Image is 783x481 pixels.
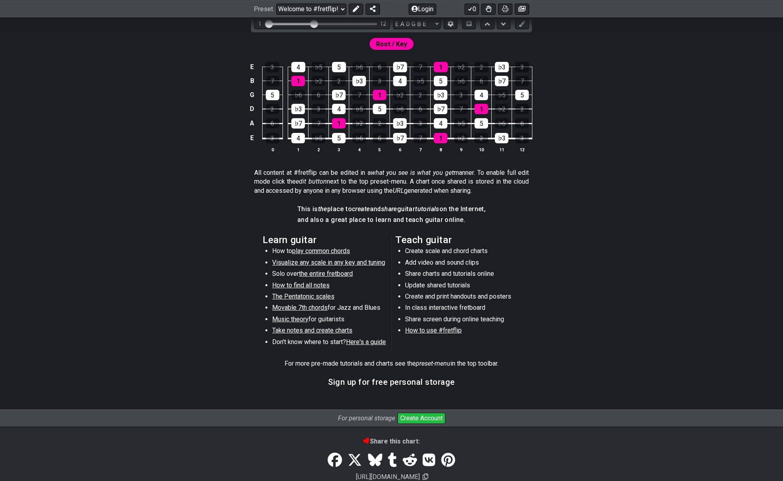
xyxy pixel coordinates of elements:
[515,18,529,29] button: First click edit preset to enable marker editing
[349,145,370,154] th: 4
[376,38,407,50] span: First enable full edit mode to edit
[471,145,492,154] th: 10
[272,304,328,311] span: Movable 7th chords
[413,62,427,72] div: 7
[454,62,468,72] div: ♭2
[495,90,508,100] div: ♭5
[328,378,455,386] h3: Sign up for free personal storage
[393,133,407,143] div: ♭7
[515,62,529,72] div: 3
[352,76,366,86] div: ♭3
[480,18,494,29] button: Move up
[352,90,366,100] div: 7
[385,449,400,471] a: Tumblr
[291,104,305,114] div: ♭3
[247,74,257,88] td: B
[266,76,279,86] div: 7
[475,104,488,114] div: 1
[498,3,512,14] button: Print
[423,473,428,481] span: Copy url to clipboard
[462,18,476,29] button: Toggle horizontal chord view
[481,3,496,14] button: Toggle Dexterity for all fretkits
[515,104,529,114] div: 2
[444,18,457,29] button: Edit Tuning
[515,76,529,86] div: 7
[272,259,385,266] span: Visualize any scale in any key and tuning
[265,62,279,72] div: 3
[415,205,439,213] em: tutorials
[410,145,431,154] th: 7
[380,20,386,27] div: 12
[405,281,519,292] li: Update shared tutorials
[373,76,386,86] div: 3
[495,76,508,86] div: ♭7
[291,118,305,129] div: ♭7
[285,359,498,368] p: For more pre-made tutorials and charts see the in the top toolbar.
[515,90,529,100] div: 5
[434,76,447,86] div: 5
[395,236,520,244] h2: Teach guitar
[413,118,427,129] div: 3
[247,131,257,146] td: E
[272,315,308,323] span: Music theory
[345,449,365,471] a: Tweet
[515,133,529,143] div: 3
[373,62,387,72] div: 6
[366,3,380,14] button: Share Preset
[405,303,519,315] li: In class interactive fretboard
[405,247,519,258] li: Create scale and chord charts
[393,18,441,29] select: Tuning
[405,327,462,334] span: How to use #fretflip
[291,133,305,143] div: 4
[318,205,327,213] em: the
[352,118,366,129] div: ♭2
[413,90,427,100] div: 2
[373,133,386,143] div: 6
[272,269,386,281] li: Solo over
[352,104,366,114] div: ♭5
[272,338,386,349] li: Don't know where to start?
[495,118,508,129] div: ♭6
[299,270,353,277] span: the entire fretboard
[364,437,420,445] b: Share this chart:
[434,118,447,129] div: 4
[349,3,363,14] button: Edit Preset
[266,118,279,129] div: 6
[258,20,261,27] div: 1
[346,338,386,346] span: Here's a guide
[272,281,330,289] span: How to find all notes
[288,145,308,154] th: 1
[247,88,257,102] td: G
[405,269,519,281] li: Share charts and tutorials online
[454,118,468,129] div: ♭5
[405,315,519,326] li: Share screen during online teaching
[254,18,390,29] div: Visible fret range
[492,145,512,154] th: 11
[371,169,454,176] em: what you see is what you get
[420,449,438,471] a: VK
[434,90,447,100] div: ♭3
[272,315,386,326] li: for guitarists
[254,5,273,13] span: Preset
[352,133,366,143] div: ♭6
[332,90,346,100] div: ♭7
[475,133,488,143] div: 2
[438,449,458,471] a: Pinterest
[325,449,345,471] a: Share on Facebook
[308,145,329,154] th: 2
[413,133,427,143] div: 7
[272,303,386,315] li: for Jazz and Blues
[475,76,488,86] div: 6
[352,62,366,72] div: ♭6
[272,247,386,258] li: How to
[332,104,346,114] div: 4
[263,236,388,244] h2: Learn guitar
[416,360,451,367] em: preset-menu
[454,104,468,114] div: 7
[266,90,279,100] div: 5
[497,18,510,29] button: Move down
[247,116,257,131] td: A
[297,216,486,224] h4: and also a great place to learn and teach guitar online.
[312,76,325,86] div: ♭2
[266,104,279,114] div: 2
